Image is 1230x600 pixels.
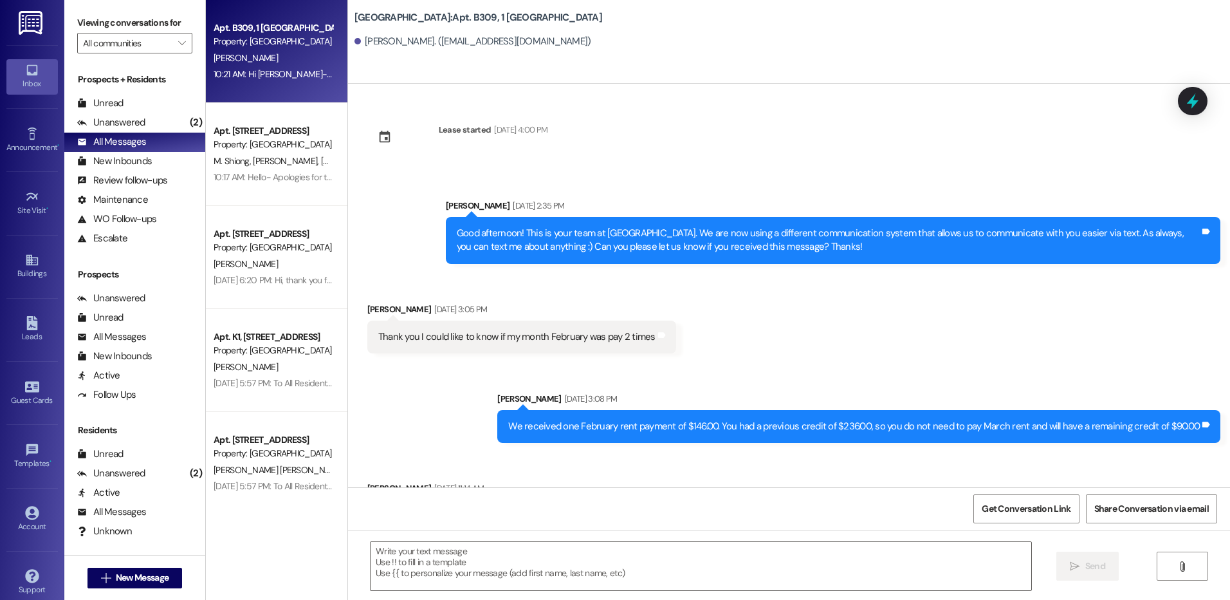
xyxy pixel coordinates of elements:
[77,292,145,305] div: Unanswered
[214,241,333,254] div: Property: [GEOGRAPHIC_DATA]
[214,138,333,151] div: Property: [GEOGRAPHIC_DATA]
[1085,559,1105,573] span: Send
[367,482,1142,500] div: [PERSON_NAME]
[497,392,1220,410] div: [PERSON_NAME]
[77,135,146,149] div: All Messages
[77,193,148,207] div: Maintenance
[321,155,385,167] span: [PERSON_NAME]
[178,38,185,48] i: 
[214,361,278,373] span: [PERSON_NAME]
[6,376,58,411] a: Guest Cards
[64,73,205,86] div: Prospects + Residents
[77,232,127,245] div: Escalate
[6,312,58,347] a: Leads
[214,171,748,183] div: 10:17 AM: Hello- Apologies for the delayed reply. The sections highlighted in green are the ones ...
[214,344,333,357] div: Property: [GEOGRAPHIC_DATA]
[6,186,58,221] a: Site Visit •
[77,116,145,129] div: Unanswered
[214,464,344,476] span: [PERSON_NAME] [PERSON_NAME]
[6,439,58,474] a: Templates •
[354,35,591,48] div: [PERSON_NAME]. ([EMAIL_ADDRESS][DOMAIN_NAME])
[19,11,45,35] img: ResiDesk Logo
[1056,552,1119,581] button: Send
[77,174,167,187] div: Review follow-ups
[354,11,602,24] b: [GEOGRAPHIC_DATA]: Apt. B309, 1 [GEOGRAPHIC_DATA]
[77,388,136,402] div: Follow Ups
[378,330,656,344] div: Thank you I could like to know if my month February was pay 2 times
[77,311,124,324] div: Unread
[1094,502,1209,516] span: Share Conversation via email
[214,21,333,35] div: Apt. B309, 1 [GEOGRAPHIC_DATA]
[214,68,656,80] div: 10:21 AM: Hi [PERSON_NAME]- Thank you for letting us know. We will add these issues to a work ord...
[509,199,564,212] div: [DATE] 2:35 PM
[77,467,145,480] div: Unanswered
[491,123,547,136] div: [DATE] 4:00 PM
[77,447,124,461] div: Unread
[83,33,172,53] input: All communities
[6,565,58,600] a: Support
[214,274,1204,286] div: [DATE] 6:20 PM: Hi, thank you for your message. If this is an emergency, please call [PHONE_NUMBE...
[214,52,278,64] span: [PERSON_NAME]
[439,123,491,136] div: Lease started
[116,571,169,585] span: New Message
[64,424,205,437] div: Residents
[187,113,205,133] div: (2)
[367,303,676,321] div: [PERSON_NAME]
[253,155,321,167] span: [PERSON_NAME]
[1070,561,1079,572] i: 
[214,258,278,270] span: [PERSON_NAME]
[50,457,51,466] span: •
[101,573,111,583] i: 
[214,447,333,460] div: Property: [GEOGRAPHIC_DATA]
[508,420,1200,433] div: We received one February rent payment of $146.00. You had a previous credit of $236.00, so you do...
[214,433,333,447] div: Apt. [STREET_ADDRESS]
[457,227,1200,254] div: Good afternoon! This is your team at [GEOGRAPHIC_DATA]. We are now using a different communicatio...
[446,199,1220,217] div: [PERSON_NAME]
[77,97,124,110] div: Unread
[77,212,156,226] div: WO Follow-ups
[1177,561,1187,572] i: 
[6,59,58,94] a: Inbox
[77,486,120,500] div: Active
[6,249,58,284] a: Buildings
[77,330,146,344] div: All Messages
[214,35,333,48] div: Property: [GEOGRAPHIC_DATA]
[187,464,205,483] div: (2)
[77,505,146,519] div: All Messages
[77,350,152,363] div: New Inbounds
[214,124,333,138] div: Apt. [STREET_ADDRESS]
[77,525,132,538] div: Unknown
[1086,494,1217,523] button: Share Conversation via email
[431,482,484,495] div: [DATE] 11:14 AM
[973,494,1079,523] button: Get Conversation Link
[214,330,333,344] div: Apt. K1, [STREET_ADDRESS]
[214,227,333,241] div: Apt. [STREET_ADDRESS]
[87,568,183,588] button: New Message
[77,155,152,168] div: New Inbounds
[562,392,618,406] div: [DATE] 3:08 PM
[77,369,120,382] div: Active
[431,303,487,316] div: [DATE] 3:05 PM
[64,268,205,281] div: Prospects
[214,155,253,167] span: M. Shiong
[57,141,59,150] span: •
[77,13,192,33] label: Viewing conversations for
[982,502,1070,516] span: Get Conversation Link
[46,204,48,213] span: •
[6,502,58,537] a: Account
